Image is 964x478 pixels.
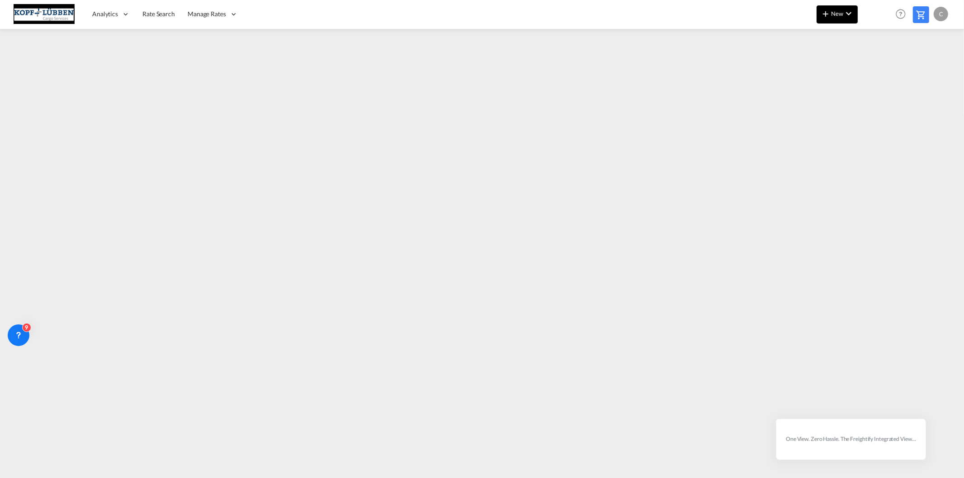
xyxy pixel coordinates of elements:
[817,5,858,23] button: icon-plus 400-fgNewicon-chevron-down
[843,8,854,19] md-icon: icon-chevron-down
[893,6,908,22] span: Help
[142,10,175,18] span: Rate Search
[14,4,75,24] img: 25cf3bb0aafc11ee9c4fdbd399af7748.JPG
[934,7,948,21] div: C
[820,8,831,19] md-icon: icon-plus 400-fg
[820,10,854,17] span: New
[92,9,118,19] span: Analytics
[893,6,913,23] div: Help
[188,9,226,19] span: Manage Rates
